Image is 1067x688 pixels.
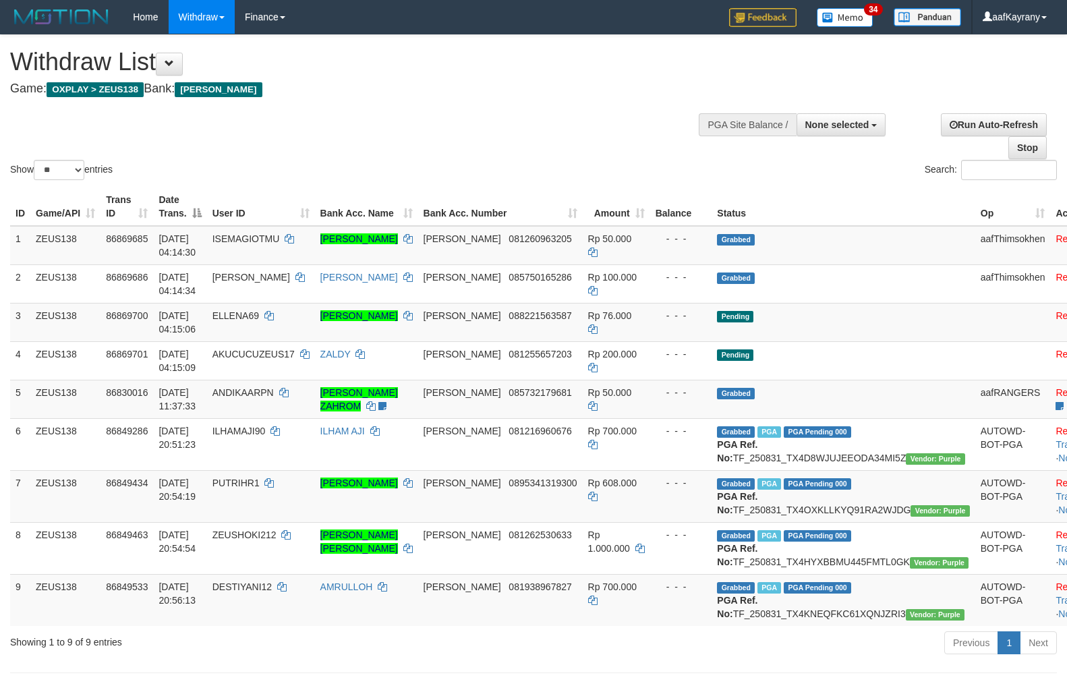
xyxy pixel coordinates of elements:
span: Pending [717,349,753,361]
span: [PERSON_NAME] [424,387,501,398]
div: - - - [656,270,707,284]
span: [PERSON_NAME] [175,82,262,97]
div: - - - [656,232,707,246]
td: AUTOWD-BOT-PGA [975,574,1051,626]
td: 9 [10,574,30,626]
span: Rp 700.000 [588,426,637,436]
span: Copy 0895341319300 to clipboard [509,478,577,488]
td: AUTOWD-BOT-PGA [975,470,1051,522]
a: 1 [998,631,1020,654]
span: 34 [864,3,882,16]
span: [PERSON_NAME] [212,272,290,283]
span: Rp 608.000 [588,478,637,488]
div: - - - [656,386,707,399]
td: 1 [10,226,30,265]
td: 5 [10,380,30,418]
span: ISEMAGIOTMU [212,233,280,244]
th: ID [10,188,30,226]
span: Rp 50.000 [588,233,632,244]
a: [PERSON_NAME] [320,233,398,244]
select: Showentries [34,160,84,180]
span: [DATE] 20:56:13 [158,581,196,606]
td: TF_250831_TX4HYXBBMU445FMTL0GK [712,522,975,574]
span: DESTIYANI12 [212,581,272,592]
div: - - - [656,309,707,322]
td: AUTOWD-BOT-PGA [975,418,1051,470]
span: Rp 76.000 [588,310,632,321]
td: TF_250831_TX4D8WJUJEEODA34MI5Z [712,418,975,470]
span: 86830016 [106,387,148,398]
a: AMRULLOH [320,581,373,592]
span: Copy 085732179681 to clipboard [509,387,571,398]
span: ZEUSHOKI212 [212,529,277,540]
th: Game/API: activate to sort column ascending [30,188,100,226]
span: [PERSON_NAME] [424,349,501,360]
span: AKUCUCUZEUS17 [212,349,295,360]
a: [PERSON_NAME] ZAHROM [320,387,398,411]
th: Amount: activate to sort column ascending [583,188,650,226]
span: Grabbed [717,426,755,438]
td: ZEUS138 [30,470,100,522]
span: [DATE] 04:15:06 [158,310,196,335]
h4: Game: Bank: [10,82,698,96]
a: Next [1020,631,1057,654]
span: [PERSON_NAME] [424,478,501,488]
th: Balance [650,188,712,226]
span: 86869686 [106,272,148,283]
span: ANDIKAARPN [212,387,274,398]
a: ILHAM AJI [320,426,365,436]
span: 86849463 [106,529,148,540]
div: - - - [656,347,707,361]
b: PGA Ref. No: [717,491,757,515]
span: Copy 081260963205 to clipboard [509,233,571,244]
a: Previous [944,631,998,654]
b: PGA Ref. No: [717,543,757,567]
span: [PERSON_NAME] [424,233,501,244]
th: Date Trans.: activate to sort column descending [153,188,206,226]
a: [PERSON_NAME] [320,310,398,321]
span: PGA Pending [784,426,851,438]
th: Status [712,188,975,226]
input: Search: [961,160,1057,180]
span: 86849286 [106,426,148,436]
b: PGA Ref. No: [717,595,757,619]
span: PGA Pending [784,530,851,542]
div: - - - [656,476,707,490]
span: [PERSON_NAME] [424,310,501,321]
label: Search: [925,160,1057,180]
span: Grabbed [717,388,755,399]
td: 3 [10,303,30,341]
th: User ID: activate to sort column ascending [207,188,315,226]
span: Copy 085750165286 to clipboard [509,272,571,283]
div: - - - [656,424,707,438]
span: Copy 088221563587 to clipboard [509,310,571,321]
span: Rp 200.000 [588,349,637,360]
span: [DATE] 04:14:34 [158,272,196,296]
span: OXPLAY > ZEUS138 [47,82,144,97]
td: aafRANGERS [975,380,1051,418]
span: 86849434 [106,478,148,488]
span: Marked by aafRornrotha [757,478,781,490]
span: 86869700 [106,310,148,321]
td: ZEUS138 [30,380,100,418]
span: 86849533 [106,581,148,592]
td: ZEUS138 [30,574,100,626]
td: 6 [10,418,30,470]
span: Copy 081262530633 to clipboard [509,529,571,540]
td: 7 [10,470,30,522]
span: None selected [805,119,869,130]
img: Button%20Memo.svg [817,8,873,27]
span: Pending [717,311,753,322]
span: Grabbed [717,530,755,542]
span: Grabbed [717,234,755,246]
label: Show entries [10,160,113,180]
span: Rp 50.000 [588,387,632,398]
span: PUTRIHR1 [212,478,260,488]
td: ZEUS138 [30,303,100,341]
img: MOTION_logo.png [10,7,113,27]
a: Stop [1008,136,1047,159]
a: ZALDY [320,349,351,360]
h1: Withdraw List [10,49,698,76]
td: ZEUS138 [30,264,100,303]
td: TF_250831_TX4KNEQFKC61XQNJZRI3 [712,574,975,626]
